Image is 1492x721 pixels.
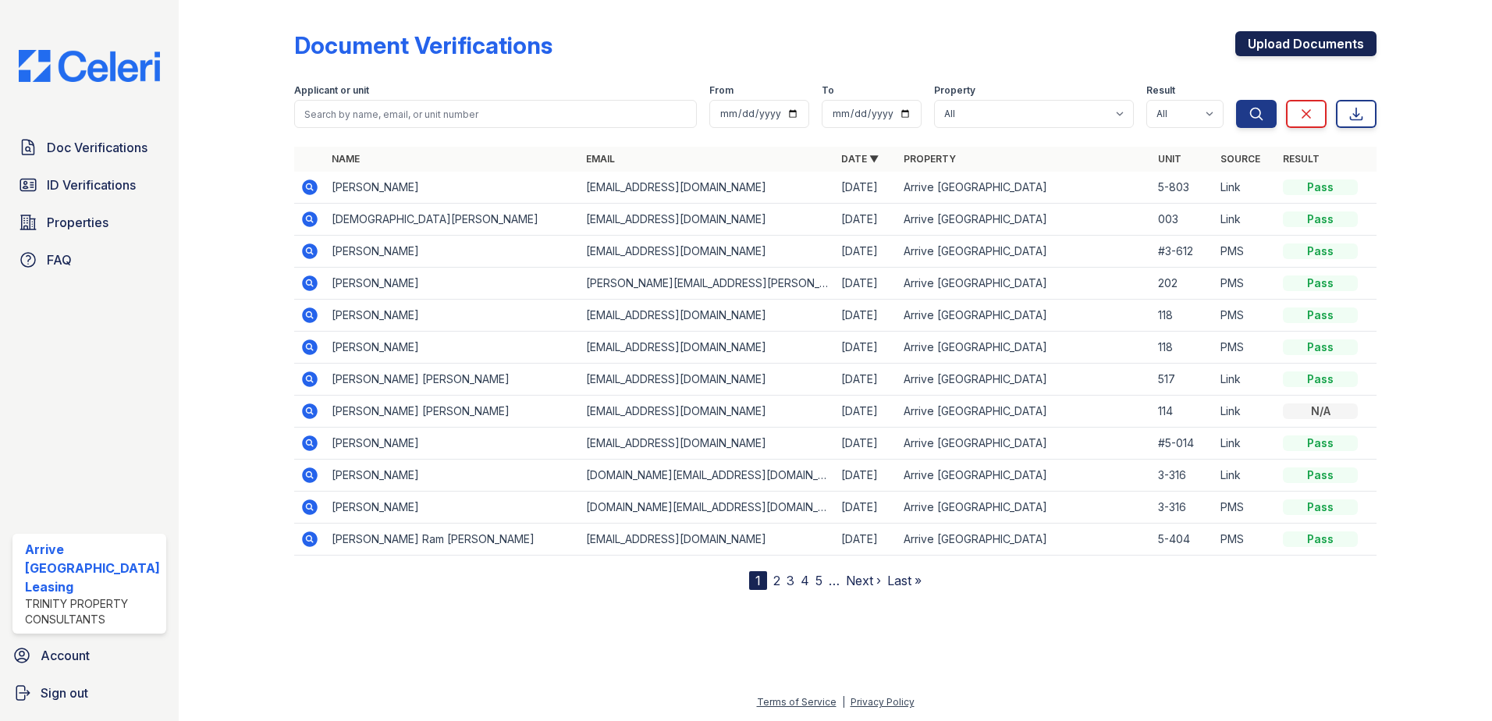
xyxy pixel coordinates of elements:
td: [DATE] [835,524,897,556]
td: Arrive [GEOGRAPHIC_DATA] [897,332,1153,364]
td: PMS [1214,300,1277,332]
div: 1 [749,571,767,590]
td: PMS [1214,332,1277,364]
td: [DATE] [835,332,897,364]
td: PMS [1214,236,1277,268]
td: 3-316 [1152,492,1214,524]
td: 202 [1152,268,1214,300]
a: Next › [846,573,881,588]
td: [PERSON_NAME] [325,268,581,300]
td: Arrive [GEOGRAPHIC_DATA] [897,428,1153,460]
td: Link [1214,460,1277,492]
td: [DATE] [835,204,897,236]
td: [EMAIL_ADDRESS][DOMAIN_NAME] [580,172,835,204]
td: [EMAIL_ADDRESS][DOMAIN_NAME] [580,300,835,332]
div: | [842,696,845,708]
td: Link [1214,428,1277,460]
div: Trinity Property Consultants [25,596,160,627]
a: Property [904,153,956,165]
td: 3-316 [1152,460,1214,492]
div: Pass [1283,179,1358,195]
label: Applicant or unit [294,84,369,97]
td: 114 [1152,396,1214,428]
div: Pass [1283,275,1358,291]
td: Arrive [GEOGRAPHIC_DATA] [897,524,1153,556]
td: PMS [1214,268,1277,300]
a: Properties [12,207,166,238]
span: Sign out [41,684,88,702]
td: [PERSON_NAME] [325,172,581,204]
td: [PERSON_NAME] [325,300,581,332]
span: Properties [47,213,108,232]
div: Document Verifications [294,31,552,59]
a: Privacy Policy [851,696,915,708]
td: Arrive [GEOGRAPHIC_DATA] [897,460,1153,492]
td: Arrive [GEOGRAPHIC_DATA] [897,172,1153,204]
td: Arrive [GEOGRAPHIC_DATA] [897,300,1153,332]
td: PMS [1214,524,1277,556]
td: [EMAIL_ADDRESS][DOMAIN_NAME] [580,204,835,236]
td: [DEMOGRAPHIC_DATA][PERSON_NAME] [325,204,581,236]
a: Upload Documents [1235,31,1377,56]
td: 5-803 [1152,172,1214,204]
td: 5-404 [1152,524,1214,556]
td: Link [1214,204,1277,236]
td: Link [1214,396,1277,428]
td: [EMAIL_ADDRESS][DOMAIN_NAME] [580,396,835,428]
td: Arrive [GEOGRAPHIC_DATA] [897,268,1153,300]
div: Pass [1283,339,1358,355]
div: Pass [1283,467,1358,483]
a: ID Verifications [12,169,166,201]
a: Result [1283,153,1320,165]
span: ID Verifications [47,176,136,194]
a: Name [332,153,360,165]
a: Doc Verifications [12,132,166,163]
div: Pass [1283,307,1358,323]
td: [PERSON_NAME] [325,236,581,268]
div: Pass [1283,211,1358,227]
img: CE_Logo_Blue-a8612792a0a2168367f1c8372b55b34899dd931a85d93a1a3d3e32e68fde9ad4.png [6,50,172,82]
span: Account [41,646,90,665]
a: Source [1220,153,1260,165]
td: [EMAIL_ADDRESS][DOMAIN_NAME] [580,332,835,364]
td: [PERSON_NAME] [325,460,581,492]
td: [PERSON_NAME] [325,492,581,524]
input: Search by name, email, or unit number [294,100,698,128]
td: [PERSON_NAME] Ram [PERSON_NAME] [325,524,581,556]
td: Arrive [GEOGRAPHIC_DATA] [897,492,1153,524]
td: [DOMAIN_NAME][EMAIL_ADDRESS][DOMAIN_NAME] [580,492,835,524]
a: Last » [887,573,922,588]
td: Link [1214,364,1277,396]
label: Property [934,84,975,97]
a: 5 [815,573,822,588]
a: Date ▼ [841,153,879,165]
td: [DATE] [835,492,897,524]
td: [DATE] [835,364,897,396]
div: Pass [1283,435,1358,451]
td: [DATE] [835,428,897,460]
div: Arrive [GEOGRAPHIC_DATA] Leasing [25,540,160,596]
td: [DATE] [835,172,897,204]
td: [DATE] [835,300,897,332]
td: 118 [1152,332,1214,364]
td: 517 [1152,364,1214,396]
a: Sign out [6,677,172,709]
td: [EMAIL_ADDRESS][DOMAIN_NAME] [580,236,835,268]
a: 2 [773,573,780,588]
td: 118 [1152,300,1214,332]
td: [PERSON_NAME] [325,332,581,364]
div: Pass [1283,499,1358,515]
td: [EMAIL_ADDRESS][DOMAIN_NAME] [580,364,835,396]
td: [EMAIL_ADDRESS][DOMAIN_NAME] [580,524,835,556]
td: [DATE] [835,236,897,268]
td: [PERSON_NAME] [PERSON_NAME] [325,364,581,396]
label: To [822,84,834,97]
td: 003 [1152,204,1214,236]
a: 4 [801,573,809,588]
td: [DATE] [835,268,897,300]
a: Terms of Service [757,696,837,708]
label: Result [1146,84,1175,97]
td: [DATE] [835,460,897,492]
label: From [709,84,734,97]
td: [PERSON_NAME] [325,428,581,460]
